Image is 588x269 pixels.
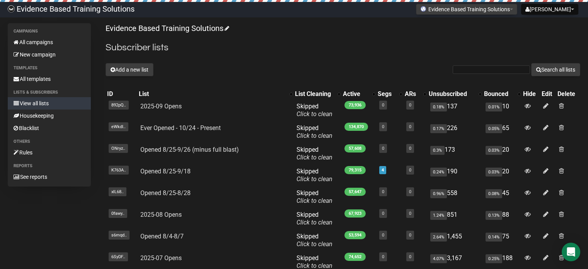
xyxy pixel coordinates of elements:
td: 88 [482,208,522,230]
a: Click to clean [297,175,332,183]
span: 6SyDF.. [109,252,128,261]
td: 20 [482,143,522,164]
span: 0.17% [430,124,447,133]
h2: Subscriber lists [106,41,580,55]
span: Skipped [297,211,332,226]
span: 2.64% [430,233,447,242]
th: Active: No sort applied, activate to apply an ascending sort [341,89,376,99]
span: 134,870 [344,123,368,131]
td: 65 [482,121,522,143]
span: Skipped [297,233,332,248]
a: Housekeeping [8,110,91,122]
a: View all lists [8,97,91,110]
li: Reports [8,161,91,171]
span: 1.24% [430,211,447,220]
td: 75 [482,230,522,251]
span: 67,923 [344,209,366,218]
a: Opened 8/4-8/7 [140,233,184,240]
th: Delete: No sort applied, sorting is disabled [556,89,580,99]
button: Evidence Based Training Solutions [416,4,517,15]
img: 6a635aadd5b086599a41eda90e0773ac [8,5,15,12]
div: Hide [523,90,539,98]
span: 57,647 [344,188,366,196]
a: Click to clean [297,240,332,248]
a: Click to clean [297,110,332,118]
a: Click to clean [297,132,332,139]
th: ARs: No sort applied, activate to apply an ascending sort [403,89,427,99]
span: s6mqd.. [109,231,130,240]
a: 0 [382,103,384,108]
td: 10 [482,99,522,121]
span: 73,936 [344,101,366,109]
td: 226 [427,121,482,143]
li: Templates [8,63,91,73]
li: Others [8,137,91,146]
span: 0.18% [430,103,447,111]
img: favicons [420,6,426,12]
a: Click to clean [297,197,332,204]
span: xlL68.. [109,187,126,196]
a: 0 [382,233,384,238]
th: List Cleaning: No sort applied, activate to apply an ascending sort [293,89,341,99]
span: 0.05% [486,124,502,133]
span: K763A.. [109,166,129,175]
span: 0.14% [486,233,502,242]
button: [PERSON_NAME] [521,4,578,15]
td: 558 [427,186,482,208]
span: 0.08% [486,189,502,198]
th: List: No sort applied, activate to apply an ascending sort [137,89,293,99]
div: ID [107,90,136,98]
span: 0.25% [486,254,502,263]
a: 0 [409,189,411,194]
span: Skipped [297,124,332,139]
td: 851 [427,208,482,230]
span: 57,608 [344,144,366,152]
div: Open Intercom Messenger [562,243,580,261]
div: List Cleaning [295,90,334,98]
div: Delete [557,90,579,98]
a: 0 [382,211,384,216]
span: eWkdI.. [109,122,128,131]
a: Opened 8/25-8/28 [140,189,191,197]
th: Hide: No sort applied, sorting is disabled [522,89,540,99]
span: Skipped [297,189,332,204]
th: ID: No sort applied, sorting is disabled [106,89,137,99]
a: 0 [409,146,411,151]
a: Opened 8/25-9/18 [140,168,191,175]
div: ARs [405,90,419,98]
span: 0.03% [486,146,502,155]
div: Segs [378,90,395,98]
a: 0 [409,103,411,108]
span: ONryz.. [109,144,128,153]
a: 2025-08 Opens [140,211,182,218]
a: 2025-09 Opens [140,103,182,110]
a: 4 [382,168,384,173]
a: All campaigns [8,36,91,48]
a: See reports [8,171,91,183]
span: 0fawy.. [109,209,127,218]
a: Blacklist [8,122,91,134]
a: 0 [409,233,411,238]
span: 0.03% [486,168,502,176]
a: Click to clean [297,219,332,226]
a: Ever Opened - 10/24 - Present [140,124,221,132]
span: Skipped [297,103,332,118]
span: 0.3% [430,146,445,155]
li: Campaigns [8,27,91,36]
td: 45 [482,186,522,208]
span: 0.01% [486,103,502,111]
a: 0 [382,124,384,129]
span: Skipped [297,168,332,183]
span: Skipped [297,146,332,161]
a: New campaign [8,48,91,61]
span: 53,594 [344,231,366,239]
div: Unsubscribed [429,90,475,98]
a: All templates [8,73,91,85]
span: 0.24% [430,168,447,176]
a: 0 [409,211,411,216]
span: 74,652 [344,253,366,261]
a: 2025-07 Opens [140,254,182,262]
li: Lists & subscribers [8,88,91,97]
th: Bounced: No sort applied, activate to apply an ascending sort [482,89,522,99]
th: Segs: No sort applied, activate to apply an ascending sort [376,89,403,99]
